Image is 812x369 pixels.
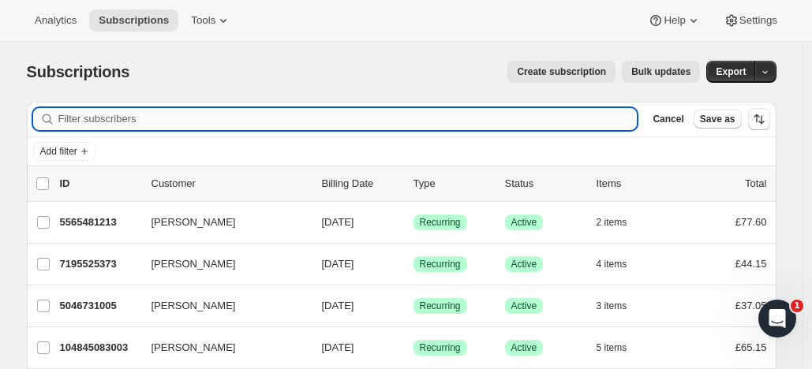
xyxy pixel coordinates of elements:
[735,300,767,311] span: £37.05
[142,252,300,277] button: [PERSON_NAME]
[597,300,627,312] span: 3 items
[58,108,638,130] input: Filter subscribers
[142,210,300,235] button: [PERSON_NAME]
[646,110,690,129] button: Cancel
[142,335,300,360] button: [PERSON_NAME]
[700,113,735,125] span: Save as
[511,216,537,229] span: Active
[664,14,685,27] span: Help
[60,298,139,314] p: 5046731005
[758,300,796,337] iframe: Intercom live chat
[60,256,139,272] p: 7195525373
[597,176,675,192] div: Items
[597,216,627,229] span: 2 items
[322,300,354,311] span: [DATE]
[420,258,461,270] span: Recurring
[322,341,354,353] span: [DATE]
[152,340,236,356] span: [PERSON_NAME]
[25,9,86,32] button: Analytics
[191,14,215,27] span: Tools
[706,61,755,83] button: Export
[517,65,606,78] span: Create subscription
[152,256,236,272] span: [PERSON_NAME]
[142,293,300,319] button: [PERSON_NAME]
[420,300,461,312] span: Recurring
[597,258,627,270] span: 4 items
[748,108,770,130] button: Sort the results
[60,176,767,192] div: IDCustomerBilling DateTypeStatusItemsTotal
[597,295,645,317] button: 3 items
[597,211,645,233] button: 2 items
[60,295,767,317] div: 5046731005[PERSON_NAME][DATE]SuccessRecurringSuccessActive3 items£37.05
[653,113,683,125] span: Cancel
[27,63,130,80] span: Subscriptions
[181,9,241,32] button: Tools
[413,176,492,192] div: Type
[152,298,236,314] span: [PERSON_NAME]
[622,61,700,83] button: Bulk updates
[511,300,537,312] span: Active
[152,214,236,230] span: [PERSON_NAME]
[420,341,461,354] span: Recurring
[597,341,627,354] span: 5 items
[322,216,354,228] span: [DATE]
[322,258,354,270] span: [DATE]
[322,176,401,192] p: Billing Date
[35,14,77,27] span: Analytics
[638,9,710,32] button: Help
[60,340,139,356] p: 104845083003
[694,110,742,129] button: Save as
[60,211,767,233] div: 5565481213[PERSON_NAME][DATE]SuccessRecurringSuccessActive2 items£77.60
[735,216,767,228] span: £77.60
[505,176,584,192] p: Status
[791,300,803,312] span: 1
[60,337,767,359] div: 104845083003[PERSON_NAME][DATE]SuccessRecurringSuccessActive5 items£65.15
[511,341,537,354] span: Active
[511,258,537,270] span: Active
[507,61,616,83] button: Create subscription
[597,253,645,275] button: 4 items
[745,176,766,192] p: Total
[420,216,461,229] span: Recurring
[60,253,767,275] div: 7195525373[PERSON_NAME][DATE]SuccessRecurringSuccessActive4 items£44.15
[89,9,178,32] button: Subscriptions
[735,341,767,353] span: £65.15
[735,258,767,270] span: £44.15
[33,142,96,161] button: Add filter
[40,145,77,158] span: Add filter
[739,14,777,27] span: Settings
[60,176,139,192] p: ID
[716,65,746,78] span: Export
[597,337,645,359] button: 5 items
[152,176,309,192] p: Customer
[99,14,169,27] span: Subscriptions
[60,214,139,230] p: 5565481213
[631,65,690,78] span: Bulk updates
[714,9,787,32] button: Settings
